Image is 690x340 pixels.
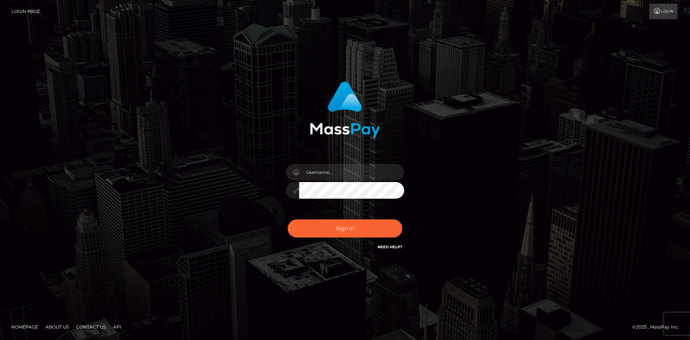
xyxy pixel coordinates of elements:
a: About Us [43,321,72,333]
a: API [110,321,124,333]
img: MassPay Login [310,81,380,138]
div: © 2025 , MassPay Inc. [632,323,684,331]
a: Login [649,4,677,19]
input: Username... [299,164,404,181]
button: Sign in [288,219,402,238]
a: Need Help? [378,245,402,249]
a: Login Page [11,4,40,19]
a: Contact Us [73,321,109,333]
a: Homepage [8,321,41,333]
